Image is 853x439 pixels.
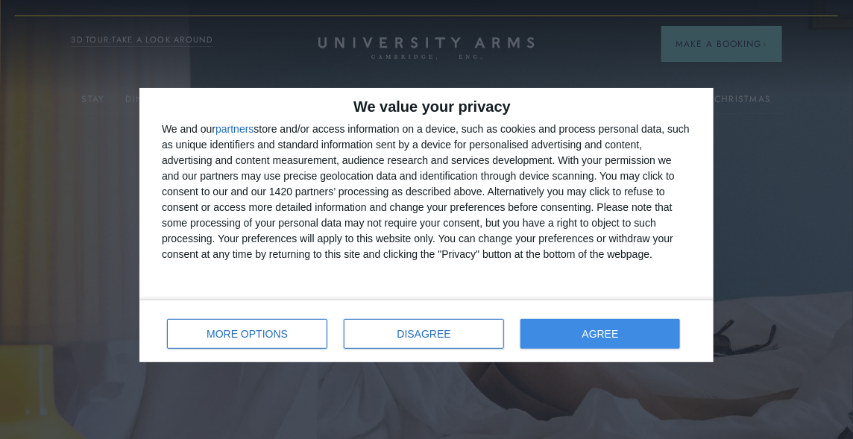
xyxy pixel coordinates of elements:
h2: We value your privacy [162,99,691,114]
button: partners [215,124,254,134]
button: DISAGREE [344,319,504,349]
div: qc-cmp2-ui [139,88,714,362]
button: MORE OPTIONS [167,319,327,349]
span: DISAGREE [397,329,451,339]
div: We and our store and/or access information on a device, such as cookies and process personal data... [162,121,691,262]
button: AGREE [520,319,680,349]
span: AGREE [582,329,619,339]
span: MORE OPTIONS [207,329,288,339]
